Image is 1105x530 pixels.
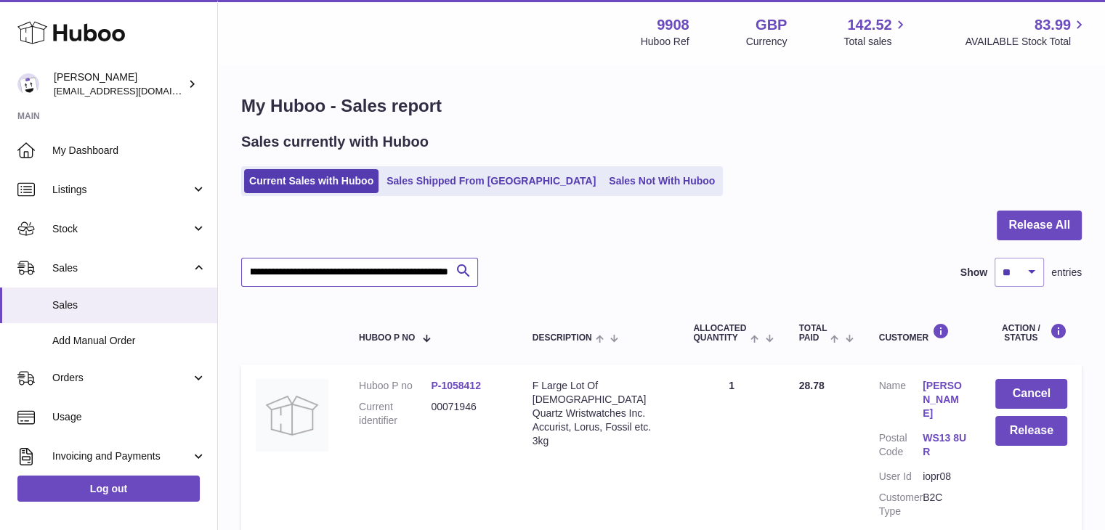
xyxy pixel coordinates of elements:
img: no-photo.jpg [256,379,328,452]
dt: Postal Code [879,431,923,462]
span: Stock [52,222,191,236]
h1: My Huboo - Sales report [241,94,1082,118]
button: Release All [997,211,1082,240]
div: F Large Lot Of [DEMOGRAPHIC_DATA] Quartz Wristwatches Inc. Accurist, Lorus, Fossil etc. 3kg [533,379,665,447]
a: Sales Shipped From [GEOGRAPHIC_DATA] [381,169,601,193]
strong: 9908 [657,15,689,35]
h2: Sales currently with Huboo [241,132,429,152]
a: Log out [17,476,200,502]
dt: Customer Type [879,491,923,518]
button: Release [995,416,1067,446]
span: Add Manual Order [52,334,206,348]
span: My Dashboard [52,144,206,158]
dd: 00071946 [431,400,503,428]
a: P-1058412 [431,380,481,391]
span: [EMAIL_ADDRESS][DOMAIN_NAME] [54,85,214,97]
dt: Huboo P no [359,379,431,393]
span: Orders [52,371,191,385]
span: 83.99 [1035,15,1071,35]
a: 142.52 Total sales [843,15,908,49]
span: Usage [52,410,206,424]
span: 142.52 [847,15,891,35]
dd: iopr08 [923,470,966,484]
span: Total paid [799,324,827,343]
a: Sales Not With Huboo [604,169,720,193]
div: Currency [746,35,788,49]
span: Total sales [843,35,908,49]
dt: Current identifier [359,400,431,428]
div: Customer [879,323,967,343]
a: [PERSON_NAME] [923,379,966,420]
dt: Name [879,379,923,424]
span: AVAILABLE Stock Total [965,35,1088,49]
span: Description [533,333,592,343]
span: Listings [52,183,191,197]
span: entries [1051,266,1082,280]
span: 28.78 [799,380,825,391]
a: 83.99 AVAILABLE Stock Total [965,15,1088,49]
div: Huboo Ref [641,35,689,49]
button: Cancel [995,379,1067,409]
a: WS13 8UR [923,431,966,459]
span: Huboo P no [359,333,415,343]
dd: B2C [923,491,966,518]
label: Show [960,266,987,280]
dt: User Id [879,470,923,484]
span: Sales [52,261,191,275]
span: Sales [52,298,206,312]
strong: GBP [756,15,787,35]
a: Current Sales with Huboo [244,169,379,193]
span: ALLOCATED Quantity [693,324,747,343]
div: [PERSON_NAME] [54,70,185,98]
img: tbcollectables@hotmail.co.uk [17,73,39,95]
div: Action / Status [995,323,1067,343]
span: Invoicing and Payments [52,449,191,463]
